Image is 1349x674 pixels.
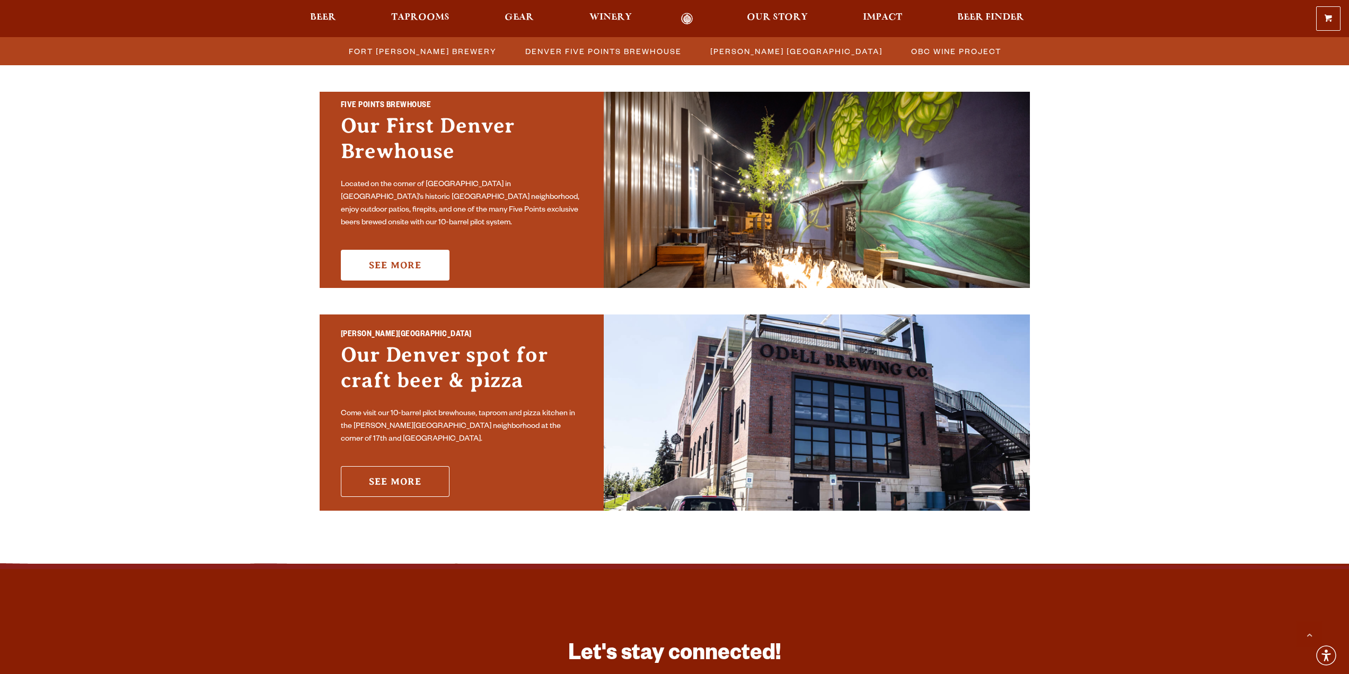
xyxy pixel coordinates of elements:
[1315,644,1338,667] div: Accessibility Menu
[341,250,449,281] a: See More
[950,13,1031,25] a: Beer Finder
[341,342,583,404] h3: Our Denver spot for craft beer & pizza
[341,179,583,230] p: Located on the corner of [GEOGRAPHIC_DATA] in [GEOGRAPHIC_DATA]’s historic [GEOGRAPHIC_DATA] neig...
[856,13,909,25] a: Impact
[525,43,682,59] span: Denver Five Points Brewhouse
[589,13,632,22] span: Winery
[341,99,583,113] h2: Five Points Brewhouse
[863,13,902,22] span: Impact
[905,43,1007,59] a: OBC Wine Project
[384,13,456,25] a: Taprooms
[498,13,541,25] a: Gear
[303,13,343,25] a: Beer
[341,113,583,174] h3: Our First Denver Brewhouse
[519,43,687,59] a: Denver Five Points Brewhouse
[747,13,808,22] span: Our Story
[911,43,1001,59] span: OBC Wine Project
[604,314,1030,511] img: Sloan’s Lake Brewhouse'
[342,43,502,59] a: Fort [PERSON_NAME] Brewery
[604,92,1030,288] img: Promo Card Aria Label'
[583,13,639,25] a: Winery
[957,13,1024,22] span: Beer Finder
[341,466,449,497] a: See More
[710,43,883,59] span: [PERSON_NAME] [GEOGRAPHIC_DATA]
[667,13,707,25] a: Odell Home
[505,13,534,22] span: Gear
[391,13,449,22] span: Taprooms
[704,43,888,59] a: [PERSON_NAME] [GEOGRAPHIC_DATA]
[310,13,336,22] span: Beer
[532,640,818,671] h3: Let's stay connected!
[341,328,583,342] h2: [PERSON_NAME][GEOGRAPHIC_DATA]
[341,408,583,446] p: Come visit our 10-barrel pilot brewhouse, taproom and pizza kitchen in the [PERSON_NAME][GEOGRAPH...
[349,43,497,59] span: Fort [PERSON_NAME] Brewery
[740,13,815,25] a: Our Story
[1296,621,1322,647] a: Scroll to top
